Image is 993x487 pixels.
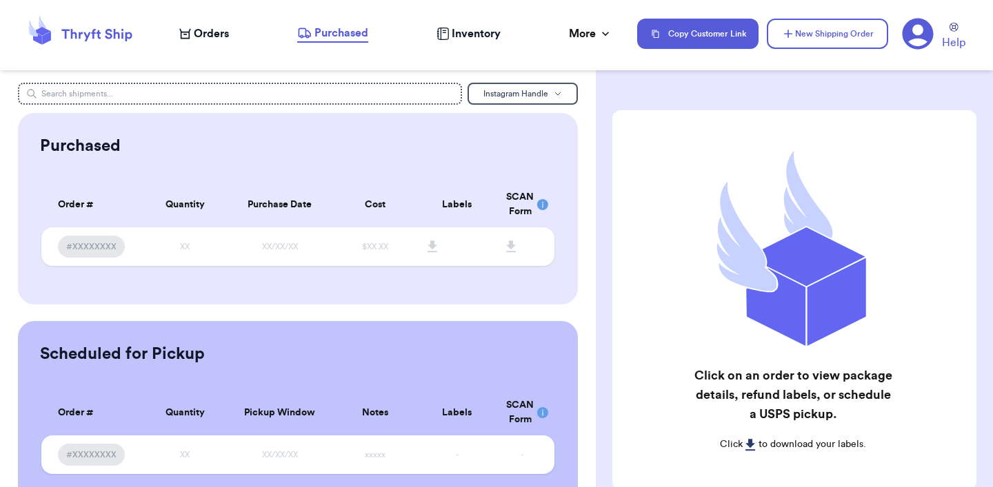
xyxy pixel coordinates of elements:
span: - [456,450,459,459]
button: Copy Customer Link [637,19,759,49]
h2: Purchased [40,135,121,157]
span: - [521,450,523,459]
span: Help [942,34,965,51]
span: $XX.XX [362,242,388,251]
button: Instagram Handle [468,83,578,105]
th: Order # [41,390,144,435]
input: Search shipments... [18,83,462,105]
span: XX [180,450,190,459]
th: Labels [416,182,498,227]
a: Help [942,23,965,51]
h2: Scheduled for Pickup [40,343,205,365]
th: Pickup Window [226,390,334,435]
div: More [569,25,612,42]
h2: Click on an order to view package details, refund labels, or schedule a USPS pickup. [691,366,894,424]
span: Orders [194,25,229,42]
a: Purchased [297,25,368,43]
span: Instagram Handle [483,90,548,98]
button: New Shipping Order [767,19,888,49]
th: Quantity [144,390,226,435]
span: #XXXXXXXX [66,241,117,252]
span: XX/XX/XX [262,242,298,251]
span: XX/XX/XX [262,450,298,459]
span: XX [180,242,190,251]
a: Inventory [437,25,501,42]
th: Purchase Date [226,182,334,227]
th: Labels [416,390,498,435]
th: Quantity [144,182,226,227]
div: SCAN Form [506,398,538,427]
th: Notes [334,390,416,435]
span: xxxxx [365,450,385,459]
p: Click to download your labels. [691,437,894,451]
a: Orders [179,25,229,42]
th: Order # [41,182,144,227]
span: Inventory [452,25,501,42]
th: Cost [334,182,416,227]
span: Purchased [314,25,368,41]
span: #XXXXXXXX [66,449,117,460]
div: SCAN Form [506,190,538,219]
